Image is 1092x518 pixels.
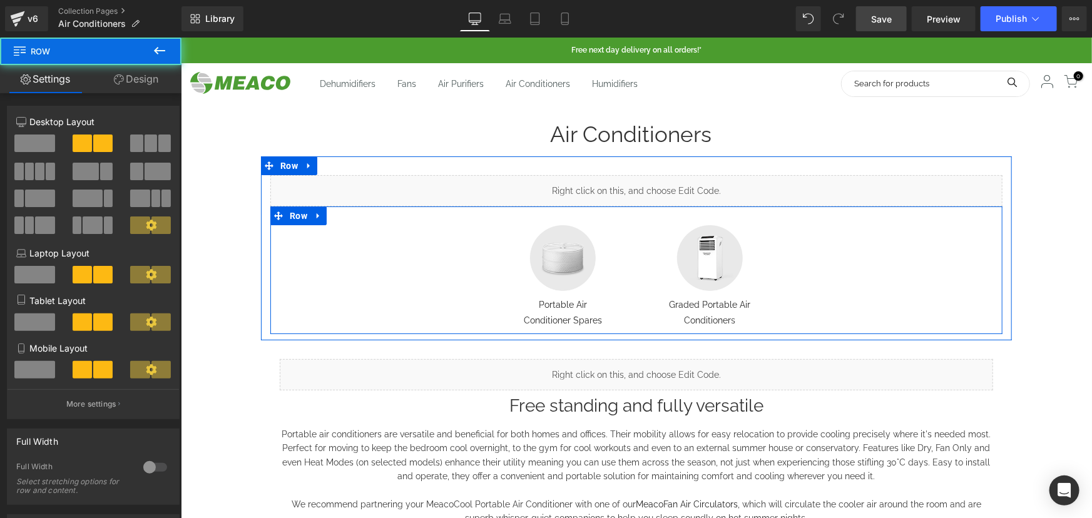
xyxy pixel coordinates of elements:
[91,65,181,93] a: Design
[871,13,892,26] span: Save
[489,262,570,288] a: Graded Portable Air Conditioner
[455,462,557,472] a: MeacoFan Air Circulators
[99,353,812,383] h1: Free standing and fully versatile
[58,6,181,16] a: Collection Pages
[1049,475,1079,505] div: Open Intercom Messenger
[130,169,146,188] a: Expand / Collapse
[16,477,129,495] div: Select stretching options for row and content.
[16,429,58,447] div: Full Width
[8,389,179,419] button: More settings
[16,115,170,128] p: Desktop Layout
[16,462,131,475] div: Full Width
[99,460,812,488] p: We recommend partnering your MeacoCool Portable Air Conditioner with one of our , which will circ...
[99,390,812,446] p: Portable air conditioners are versatile and beneficial for both homes and offices. Their mobility...
[16,246,170,260] p: Laptop Layout
[5,6,48,31] a: v6
[343,262,421,288] a: Portable Air Conditioner Spares
[66,399,116,410] p: More settings
[550,6,580,31] a: Mobile
[826,6,851,31] button: Redo
[981,6,1057,31] button: Publish
[996,14,1027,24] span: Publish
[79,81,822,113] h1: Air Conditioners
[25,11,41,27] div: v6
[120,119,136,138] a: Expand / Collapse
[912,6,976,31] a: Preview
[927,13,961,26] span: Preview
[520,6,550,31] a: Tablet
[460,6,490,31] a: Desktop
[58,19,126,29] span: Air Conditioners
[487,260,571,290] p: s
[796,6,821,31] button: Undo
[106,169,130,188] span: Row
[16,342,170,355] p: Mobile Layout
[1062,6,1087,31] button: More
[16,294,170,307] p: Tablet Layout
[490,6,520,31] a: Laptop
[96,119,120,138] span: Row
[181,6,243,31] a: New Library
[13,38,138,65] span: Row
[205,13,235,24] span: Library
